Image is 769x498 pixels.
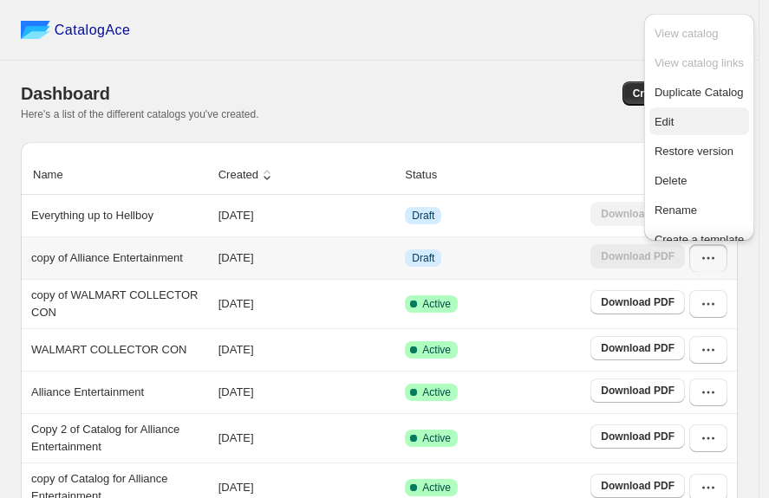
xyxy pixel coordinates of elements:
button: Created [216,158,278,191]
span: Rename [655,204,697,217]
td: [DATE] [213,195,401,236]
span: Here's a list of the different catalogs you've created. [21,108,259,120]
span: Delete [655,174,688,187]
p: Alliance Entertainment [31,384,144,401]
span: Download PDF [601,295,675,309]
button: Status [402,158,457,191]
a: Download PDF [590,424,685,449]
span: Edit [655,115,674,128]
a: Download PDF [590,290,685,314]
span: Draft [412,209,434,223]
span: Dashboard [21,84,110,103]
span: Active [422,431,451,445]
a: Download PDF [590,378,685,403]
a: Download PDF [590,474,685,498]
span: CatalogAce [55,22,131,39]
td: [DATE] [213,371,401,413]
span: Active [422,481,451,495]
span: Download PDF [601,341,675,355]
span: View catalog links [655,56,744,69]
button: Name [30,158,83,191]
span: Draft [412,251,434,265]
span: View catalog [655,27,718,40]
span: Download PDF [601,384,675,398]
span: Create a template [655,233,744,246]
span: Active [422,385,451,399]
button: Create new catalog [622,81,738,106]
span: Duplicate Catalog [655,86,744,99]
p: copy of WALMART COLLECTOR CON [31,287,215,321]
span: Active [422,343,451,357]
p: WALMART COLLECTOR CON [31,341,186,359]
span: Download PDF [601,479,675,493]
p: Copy 2 of Catalog for Alliance Entertainment [31,421,215,456]
a: Download PDF [590,336,685,360]
p: Everything up to Hellboy [31,207,153,224]
td: [DATE] [213,279,401,328]
p: copy of Alliance Entertainment [31,249,183,267]
span: Create new catalog [633,87,727,100]
td: [DATE] [213,413,401,462]
td: [DATE] [213,236,401,279]
img: catalog ace [21,21,50,39]
td: [DATE] [213,328,401,371]
span: Download PDF [601,430,675,443]
span: Active [422,297,451,311]
span: Restore version [655,145,733,158]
